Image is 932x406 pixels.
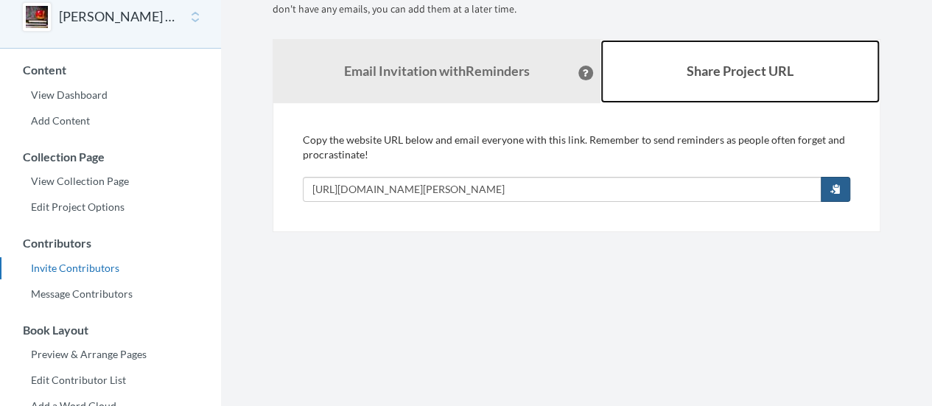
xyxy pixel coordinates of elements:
b: Share Project URL [687,63,793,79]
h3: Contributors [1,237,221,250]
button: [PERSON_NAME] Is Leaving! [59,7,178,27]
h3: Book Layout [1,323,221,337]
span: Support [29,10,83,24]
div: Copy the website URL below and email everyone with this link. Remember to send reminders as peopl... [303,133,850,202]
strong: Email Invitation with Reminders [344,63,530,79]
h3: Content [1,63,221,77]
h3: Collection Page [1,150,221,164]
